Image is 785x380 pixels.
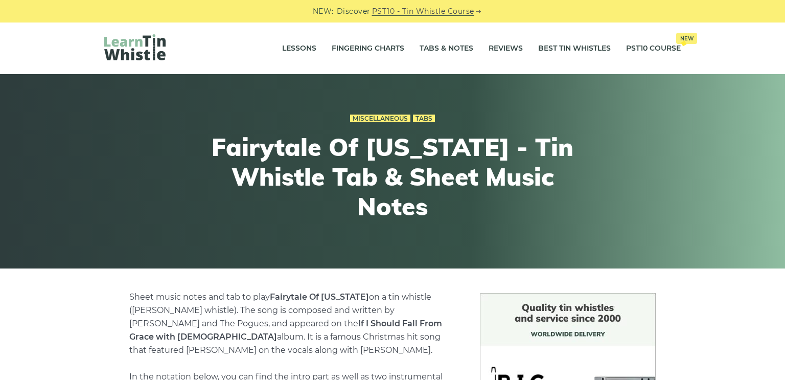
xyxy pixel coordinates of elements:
img: LearnTinWhistle.com [104,34,166,60]
a: Tabs & Notes [420,36,473,61]
a: Tabs [413,115,435,123]
strong: Fairytale Of [US_STATE] [270,292,369,302]
span: New [676,33,697,44]
a: Best Tin Whistles [538,36,611,61]
h1: Fairytale Of [US_STATE] - Tin Whistle Tab & Sheet Music Notes [204,132,581,221]
a: PST10 CourseNew [626,36,681,61]
a: Reviews [489,36,523,61]
a: Fingering Charts [332,36,404,61]
a: Lessons [282,36,316,61]
a: Miscellaneous [350,115,410,123]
